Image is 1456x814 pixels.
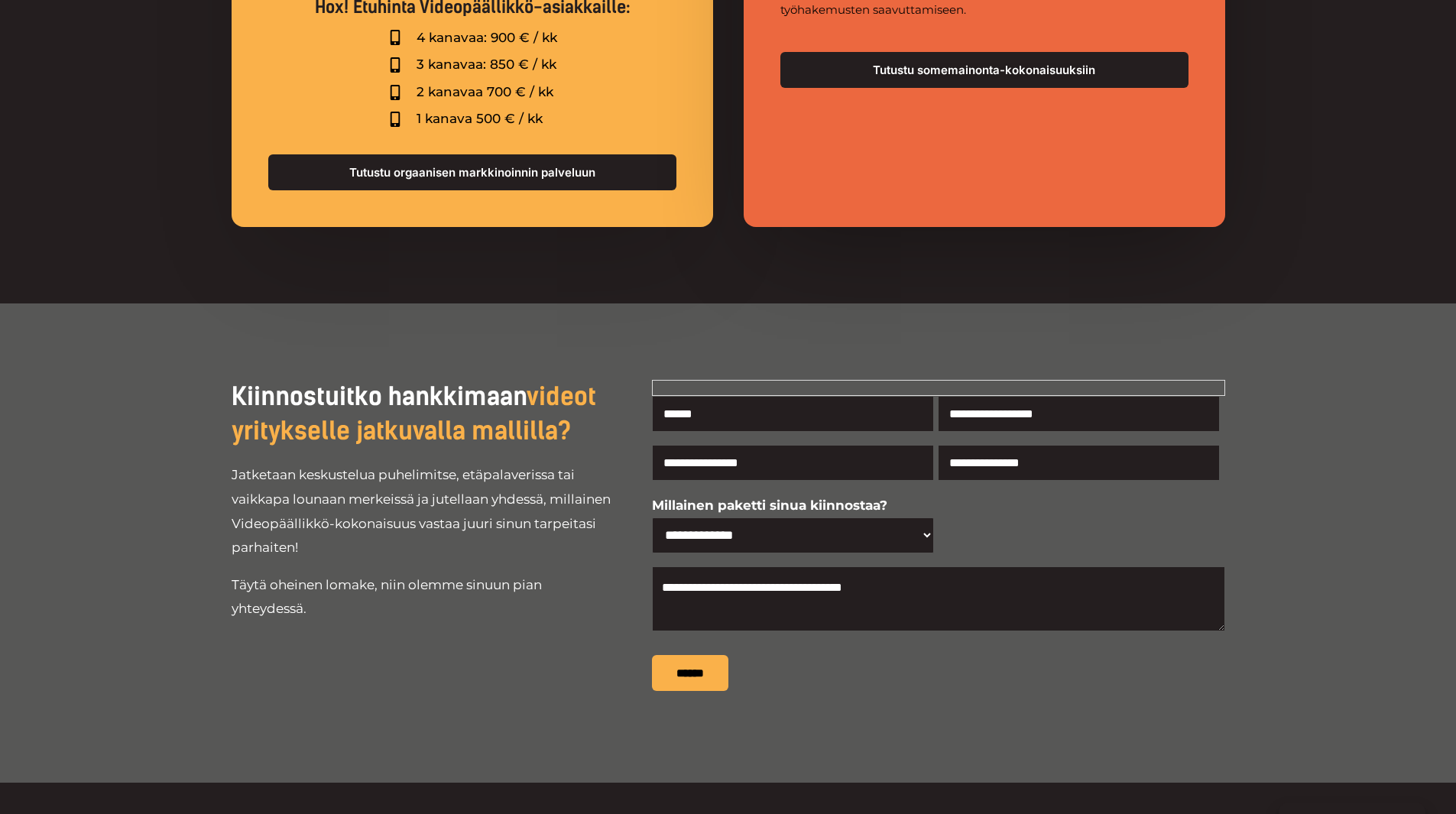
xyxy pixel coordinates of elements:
[232,382,596,446] span: videot yritykselle jatkuvalla mallilla?
[652,380,1225,691] form: Yhteydenottolomake
[413,80,553,105] span: 2 kanavaa 700 € / kk
[413,53,556,77] span: 3 kanavaa: 850 € / kk
[293,167,652,178] span: Tutustu orgaanisen markkinoinnin palveluun
[232,380,614,449] h3: Kiinnostuitko hankkimaan
[268,154,676,190] a: Tutustu orgaanisen markkinoinnin palveluun
[805,64,1164,76] span: Tutustu somemainonta-kokonaisuuksiin
[232,463,614,559] p: Jatketaan keskustelua puhelimitse, etäpalaverissa tai vaikkapa lounaan merkeissä ja jutellaan yhd...
[232,573,614,621] p: Täytä oheinen lomake, niin olemme sinuun pian yhteydessä.
[780,52,1188,88] a: Tutustu somemainonta-kokonaisuuksiin
[413,26,557,50] span: 4 kanavaa: 900 € / kk
[652,498,887,513] span: Millainen paketti sinua kiinnostaa?
[413,107,543,131] span: 1 kanava 500 € / kk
